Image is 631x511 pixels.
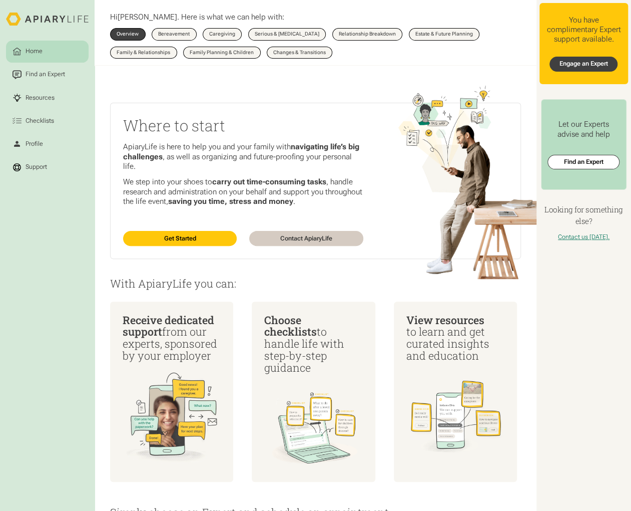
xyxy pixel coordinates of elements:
[558,233,609,240] a: Contact us [DATE].
[24,116,56,125] div: Checklists
[123,142,359,161] strong: navigating life’s big challenges
[273,50,326,55] div: Changes & Transitions
[6,156,89,178] a: Support
[123,115,363,136] h2: Where to start
[117,50,170,55] div: Family & Relationships
[406,313,484,327] span: View resources
[267,47,333,59] a: Changes & Transitions
[248,28,326,40] a: Serious & [MEDICAL_DATA]
[24,47,44,56] div: Home
[264,314,363,374] div: to handle life with step-by-step guidance
[409,28,480,40] a: Estate & Future Planning
[118,13,177,22] span: [PERSON_NAME]
[539,204,628,227] h4: Looking for something else?
[24,70,67,79] div: Find an Expert
[110,13,284,22] p: Hi . Here is what we can help with:
[24,163,49,172] div: Support
[547,120,619,139] div: Let our Experts advise and help
[332,28,403,40] a: Relationship Breakdown
[123,314,221,362] div: from our experts, sponsored by your employer
[110,47,177,59] a: Family & Relationships
[394,302,517,482] a: View resources to learn and get curated insights and education
[183,47,261,59] a: Family Planning & Children
[123,177,363,206] p: We step into your shoes to , handle research and administration on your behalf and support you th...
[255,32,319,37] div: Serious & [MEDICAL_DATA]
[110,278,521,290] p: With ApiaryLife you can:
[6,87,89,109] a: Resources
[123,231,237,246] a: Get Started
[252,302,375,482] a: Choose checkliststo handle life with step-by-step guidance
[24,139,45,148] div: Profile
[545,16,621,45] div: You have complimentary Expert support available.
[249,231,363,246] a: Contact ApiaryLife
[158,32,190,37] div: Bereavement
[406,314,505,362] div: to learn and get curated insights and education
[6,64,89,86] a: Find an Expert
[110,302,234,482] a: Receive dedicated supportfrom our experts, sponsored by your employer
[547,155,619,170] a: Find an Expert
[190,50,254,55] div: Family Planning & Children
[549,57,617,72] a: Engage an Expert
[123,142,363,171] p: ApiaryLife is here to help you and your family with , as well as organizing and future-proofing y...
[209,32,235,37] div: Caregiving
[110,28,146,40] a: Overview
[123,313,214,339] span: Receive dedicated support
[415,32,473,37] div: Estate & Future Planning
[168,197,293,206] strong: saving you time, stress and money
[264,313,317,339] span: Choose checklists
[24,93,56,102] div: Resources
[203,28,242,40] a: Caregiving
[152,28,197,40] a: Bereavement
[212,177,326,186] strong: carry out time-consuming tasks
[6,133,89,155] a: Profile
[339,32,396,37] div: Relationship Breakdown
[6,110,89,132] a: Checklists
[6,41,89,62] a: Home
